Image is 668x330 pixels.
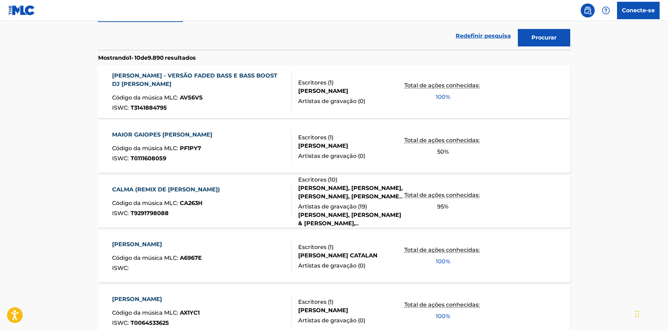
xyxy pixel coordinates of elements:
[436,94,446,100] font: 100
[583,6,592,15] img: procurar
[602,6,610,15] img: ajuda
[633,296,668,330] iframe: Widget de bate-papo
[330,176,336,183] font: 10
[180,255,202,261] font: A6967E
[298,252,377,259] font: [PERSON_NAME] CATALAN
[436,313,446,320] font: 100
[131,104,167,111] font: T3141884795
[446,258,450,265] font: %
[364,317,365,324] font: )
[437,148,444,155] font: 50
[531,34,557,41] font: Procurar
[298,212,403,260] font: [PERSON_NAME], [PERSON_NAME] & [PERSON_NAME], [PERSON_NAME] & [PERSON_NAME], [PERSON_NAME], [PERS...
[112,255,177,261] font: Código da música MLC
[446,313,450,320] font: %
[112,296,162,302] font: [PERSON_NAME]
[177,309,178,316] font: :
[112,320,127,326] font: ISWC
[112,210,127,217] font: ISWC
[330,244,332,250] font: 1
[112,104,127,111] font: ISWC
[360,203,365,210] font: 19
[127,320,129,326] font: :
[112,94,177,101] font: Código da música MLC
[298,244,330,250] font: Escritores (
[298,134,330,141] font: Escritores (
[112,200,177,206] font: Código da música MLC
[180,309,200,316] font: AX1YC1
[360,98,364,104] font: 0
[404,137,480,144] font: Total de ações conhecidas:
[298,88,348,94] font: [PERSON_NAME]
[98,230,570,283] a: [PERSON_NAME]Código da música MLC:A6967EISWC:Escritores (1)[PERSON_NAME] CATALANArtistas de grava...
[298,185,403,225] font: [PERSON_NAME], [PERSON_NAME], [PERSON_NAME], [PERSON_NAME], [PERSON_NAME], [PERSON_NAME], [PERSON...
[131,54,133,61] font: -
[617,2,660,19] a: Conecte-se
[298,299,330,305] font: Escritores (
[98,120,570,173] a: MAIOR GAIOPES [PERSON_NAME]Código da música MLC:PF1PY7ISWC:T0111608059Escritores (1)[PERSON_NAME]...
[129,54,131,61] font: 1
[364,98,365,104] font: )
[177,145,178,152] font: :
[112,131,212,138] font: MAIOR GAIOPES [PERSON_NAME]
[177,255,178,261] font: :
[180,145,201,152] font: PF1PY7
[131,155,166,162] font: T0111608059
[365,203,367,210] font: )
[112,72,277,87] font: [PERSON_NAME] - VERSÃO FADED BASS E BASS BOOST DJ [PERSON_NAME]
[444,148,449,155] font: %
[456,32,511,39] font: Redefinir pesquisa
[622,7,655,14] font: Conecte-se
[330,134,332,141] font: 1
[437,203,444,210] font: 95
[436,258,446,265] font: 100
[581,3,595,17] a: Pesquisa pública
[112,145,177,152] font: Código da música MLC
[298,98,360,104] font: Artistas de gravação (
[404,192,480,198] font: Total de ações conhecidas:
[134,54,140,61] font: 10
[98,175,570,228] a: CALMA (REMIX DE [PERSON_NAME])Código da música MLC:CA263HISWC:T9291798088Escritores (10)[PERSON_N...
[131,320,169,326] font: T0064533625
[332,244,333,250] font: )
[112,155,127,162] font: ISWC
[177,94,178,101] font: :
[180,94,203,101] font: AV56VS
[165,54,196,61] font: resultados
[330,79,332,86] font: 1
[332,79,333,86] font: )
[332,134,333,141] font: )
[330,299,332,305] font: 1
[127,104,129,111] font: :
[364,262,365,269] font: )
[336,176,337,183] font: )
[298,307,348,314] font: [PERSON_NAME]
[444,203,448,210] font: %
[364,153,365,159] font: )
[404,301,480,308] font: Total de ações conhecidas:
[8,5,35,15] img: Logotipo da MLC
[98,54,129,61] font: Mostrando
[298,153,360,159] font: Artistas de gravação (
[112,186,220,193] font: CALMA (REMIX DE [PERSON_NAME])
[112,241,162,248] font: [PERSON_NAME]
[112,265,127,271] font: ISWC
[298,79,330,86] font: Escritores (
[298,176,330,183] font: Escritores (
[98,66,570,118] a: [PERSON_NAME] - VERSÃO FADED BASS E BASS BOOST DJ [PERSON_NAME]Código da música MLC:AV56VSISWC:T3...
[131,210,169,217] font: T9291798088
[298,262,360,269] font: Artistas de gravação (
[404,247,480,253] font: Total de ações conhecidas:
[298,142,348,149] font: [PERSON_NAME]
[298,317,360,324] font: Artistas de gravação (
[177,200,178,206] font: :
[148,54,164,61] font: 9.890
[518,29,570,46] button: Procurar
[112,309,177,316] font: Código da música MLC
[127,265,129,271] font: :
[180,200,203,206] font: CA263H
[360,153,364,159] font: 0
[360,317,364,324] font: 0
[140,54,148,61] font: de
